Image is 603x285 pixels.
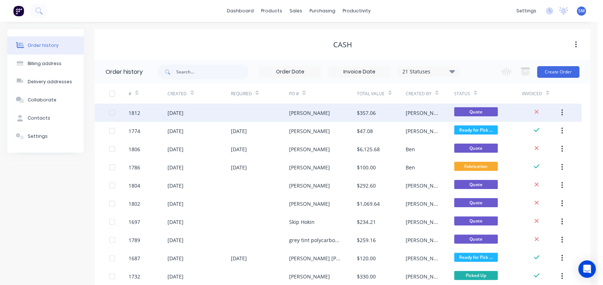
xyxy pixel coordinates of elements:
div: [PERSON_NAME] [406,109,440,117]
div: Collaborate [28,97,56,103]
div: [PERSON_NAME] [289,273,330,280]
div: Invoiced [522,91,542,97]
div: [PERSON_NAME] [406,182,440,189]
span: Quote [454,198,498,207]
div: [DATE] [167,145,184,153]
span: Quote [454,216,498,225]
span: Ready for Pick ... [454,253,498,262]
div: PO # [289,91,299,97]
input: Order Date [260,67,321,77]
input: Search... [176,65,248,79]
div: $100.00 [357,164,376,171]
div: Status [454,91,470,97]
div: [DATE] [230,127,247,135]
button: Contacts [7,109,84,127]
div: $234.21 [357,218,376,226]
div: $357.06 [357,109,376,117]
div: Settings [28,133,48,140]
div: $292.60 [357,182,376,189]
span: Quote [454,144,498,153]
div: [PERSON_NAME] [289,200,330,208]
button: Create Order [537,66,579,78]
div: $47.08 [357,127,373,135]
div: [PERSON_NAME] [406,273,440,280]
div: $259.16 [357,236,376,244]
div: 1789 [129,236,140,244]
div: [DATE] [167,218,184,226]
div: Open Intercom Messenger [578,260,596,278]
div: Created By [406,84,454,104]
div: 1802 [129,200,140,208]
div: sales [286,5,306,16]
div: [PERSON_NAME] [289,109,330,117]
div: [PERSON_NAME] [406,200,440,208]
button: Order history [7,36,84,55]
div: $6,125.68 [357,145,380,153]
div: 21 Statuses [398,68,459,76]
div: [DATE] [230,164,247,171]
span: SM [578,8,585,14]
div: 1697 [129,218,140,226]
div: productivity [339,5,374,16]
div: $1,069.64 [357,200,380,208]
div: Invoiced [522,84,561,104]
div: [DATE] [167,200,184,208]
div: Billing address [28,60,62,67]
span: Fabrication [454,162,498,171]
div: purchasing [306,5,339,16]
div: Required [230,91,252,97]
div: [PERSON_NAME] [406,127,440,135]
div: Ben [406,145,415,153]
div: products [257,5,286,16]
div: Created By [406,91,431,97]
div: # [129,91,131,97]
div: Ben [406,164,415,171]
div: [DATE] [167,254,184,262]
div: 1732 [129,273,140,280]
div: Order history [106,68,143,76]
div: Total Value [357,84,405,104]
div: 1812 [129,109,140,117]
div: Required [230,84,289,104]
div: [PERSON_NAME] [406,254,440,262]
span: Picked Up [454,271,498,280]
span: Quote [454,234,498,244]
div: [PERSON_NAME] [289,127,330,135]
div: Total Value [357,91,385,97]
div: Order history [28,42,59,49]
div: [DATE] [167,164,184,171]
span: Ready for Pick ... [454,125,498,135]
div: Delivery addresses [28,79,72,85]
div: Created [167,84,230,104]
div: $330.00 [357,273,376,280]
div: [PERSON_NAME] [406,218,440,226]
div: 1687 [129,254,140,262]
button: Delivery addresses [7,73,84,91]
div: [PERSON_NAME] [289,182,330,189]
div: # [129,84,167,104]
div: 1786 [129,164,140,171]
div: settings [513,5,540,16]
div: [DATE] [167,182,184,189]
div: [DATE] [230,145,247,153]
div: $120.00 [357,254,376,262]
div: Cash [333,40,352,49]
div: [DATE] [167,236,184,244]
div: grey tint polycarbonate [289,236,342,244]
img: Factory [13,5,24,16]
div: [PERSON_NAME] [PERSON_NAME] [289,254,342,262]
button: Collaborate [7,91,84,109]
div: [PERSON_NAME] [289,145,330,153]
span: Quote [454,107,498,116]
div: Status [454,84,522,104]
input: Invoice Date [329,67,390,77]
div: 1806 [129,145,140,153]
div: Created [167,91,187,97]
div: PO # [289,84,357,104]
div: [DATE] [230,254,247,262]
div: [DATE] [167,273,184,280]
div: Skip Hokin [289,218,314,226]
button: Billing address [7,55,84,73]
a: dashboard [223,5,257,16]
div: [PERSON_NAME] [289,164,330,171]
